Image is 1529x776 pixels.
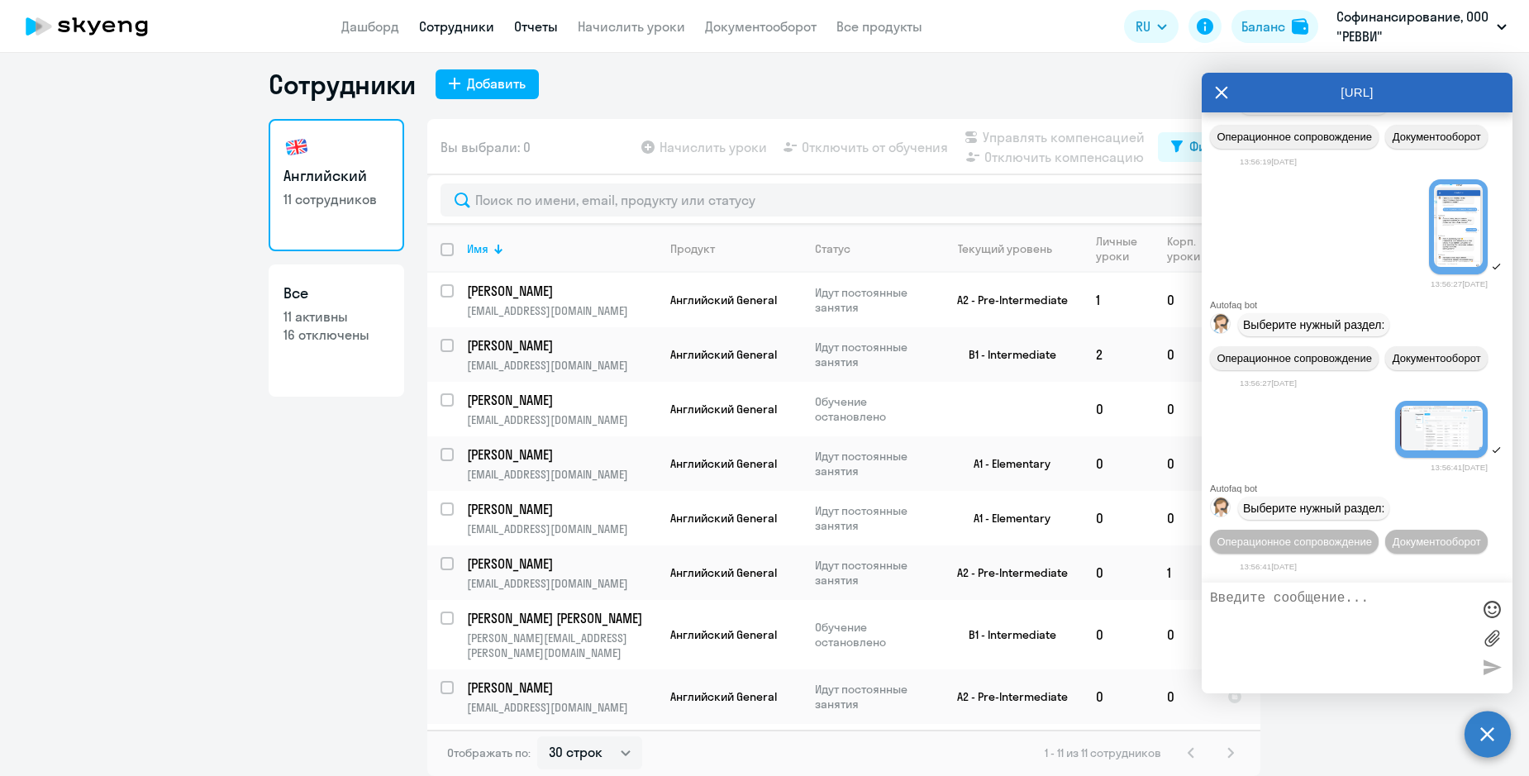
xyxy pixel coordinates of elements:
[815,394,928,424] p: Обучение остановлено
[467,609,656,627] a: [PERSON_NAME] [PERSON_NAME]
[467,467,656,482] p: [EMAIL_ADDRESS][DOMAIN_NAME]
[1083,382,1154,436] td: 0
[815,241,850,256] div: Статус
[467,336,654,355] p: [PERSON_NAME]
[958,241,1052,256] div: Текущий уровень
[929,669,1083,724] td: A2 - Pre-Intermediate
[1154,491,1214,545] td: 0
[1083,600,1154,669] td: 0
[1083,545,1154,600] td: 0
[670,293,777,307] span: Английский General
[1154,600,1214,669] td: 0
[467,74,526,93] div: Добавить
[929,491,1083,545] td: A1 - Elementary
[1431,463,1488,472] time: 13:56:41[DATE]
[283,165,389,187] h3: Английский
[467,303,656,318] p: [EMAIL_ADDRESS][DOMAIN_NAME]
[1189,136,1234,156] div: Фильтр
[1210,530,1379,554] button: Операционное сопровождение
[815,503,928,533] p: Идут постоянные занятия
[1479,626,1504,650] label: Лимит 10 файлов
[929,436,1083,491] td: A1 - Elementary
[467,609,654,627] p: [PERSON_NAME] [PERSON_NAME]
[942,241,1082,256] div: Текущий уровень
[1154,273,1214,327] td: 0
[815,449,928,478] p: Идут постоянные занятия
[1400,406,1483,450] img: image.png
[815,285,928,315] p: Идут постоянные занятия
[1240,157,1297,166] time: 13:56:19[DATE]
[1240,562,1297,571] time: 13:56:41[DATE]
[1393,352,1481,364] span: Документооборот
[1211,497,1231,521] img: bot avatar
[815,682,928,712] p: Идут постоянные занятия
[1083,273,1154,327] td: 1
[467,282,654,300] p: [PERSON_NAME]
[467,521,656,536] p: [EMAIL_ADDRESS][DOMAIN_NAME]
[1243,318,1384,331] span: Выберите нужный раздел:
[467,336,656,355] a: [PERSON_NAME]
[283,326,389,344] p: 16 отключены
[1154,545,1214,600] td: 1
[815,241,928,256] div: Статус
[467,678,654,697] p: [PERSON_NAME]
[815,620,928,650] p: Обучение остановлено
[1154,327,1214,382] td: 0
[670,347,777,362] span: Английский General
[929,545,1083,600] td: A2 - Pre-Intermediate
[467,500,654,518] p: [PERSON_NAME]
[1124,10,1179,43] button: RU
[436,69,539,99] button: Добавить
[1158,132,1247,162] button: Фильтр
[1393,131,1481,143] span: Документооборот
[1385,530,1488,554] button: Документооборот
[670,565,777,580] span: Английский General
[467,241,488,256] div: Имя
[578,18,685,35] a: Начислить уроки
[1154,436,1214,491] td: 0
[929,327,1083,382] td: B1 - Intermediate
[1328,7,1515,46] button: Софинансирование, ООО "РЕВВИ"
[1243,502,1384,515] span: Выберите нужный раздел:
[670,456,777,471] span: Английский General
[467,445,654,464] p: [PERSON_NAME]
[1385,125,1488,149] button: Документооборот
[1136,17,1150,36] span: RU
[815,340,928,369] p: Идут постоянные занятия
[1210,346,1379,370] button: Операционное сопровождение
[283,134,310,160] img: english
[283,190,389,208] p: 11 сотрудников
[467,576,656,591] p: [EMAIL_ADDRESS][DOMAIN_NAME]
[1241,17,1285,36] div: Баланс
[1231,10,1318,43] button: Балансbalance
[929,600,1083,669] td: B1 - Intermediate
[283,283,389,304] h3: Все
[1083,436,1154,491] td: 0
[419,18,494,35] a: Сотрудники
[1154,669,1214,724] td: 0
[1393,536,1481,548] span: Документооборот
[269,264,404,397] a: Все11 активны16 отключены
[1154,382,1214,436] td: 0
[467,700,656,715] p: [EMAIL_ADDRESS][DOMAIN_NAME]
[670,511,777,526] span: Английский General
[269,119,404,251] a: Английский11 сотрудников
[1240,378,1297,388] time: 13:56:27[DATE]
[670,627,777,642] span: Английский General
[447,745,531,760] span: Отображать по:
[1217,536,1372,548] span: Операционное сопровождение
[269,68,416,101] h1: Сотрудники
[1096,234,1138,264] div: Личные уроки
[467,445,656,464] a: [PERSON_NAME]
[1210,125,1379,149] button: Операционное сопровождение
[1210,300,1512,310] div: Autofaq bot
[1211,314,1231,338] img: bot avatar
[815,558,928,588] p: Идут постоянные занятия
[1217,352,1372,364] span: Операционное сопровождение
[467,391,654,409] p: [PERSON_NAME]
[467,412,656,427] p: [EMAIL_ADDRESS][DOMAIN_NAME]
[467,500,656,518] a: [PERSON_NAME]
[1083,491,1154,545] td: 0
[467,391,656,409] a: [PERSON_NAME]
